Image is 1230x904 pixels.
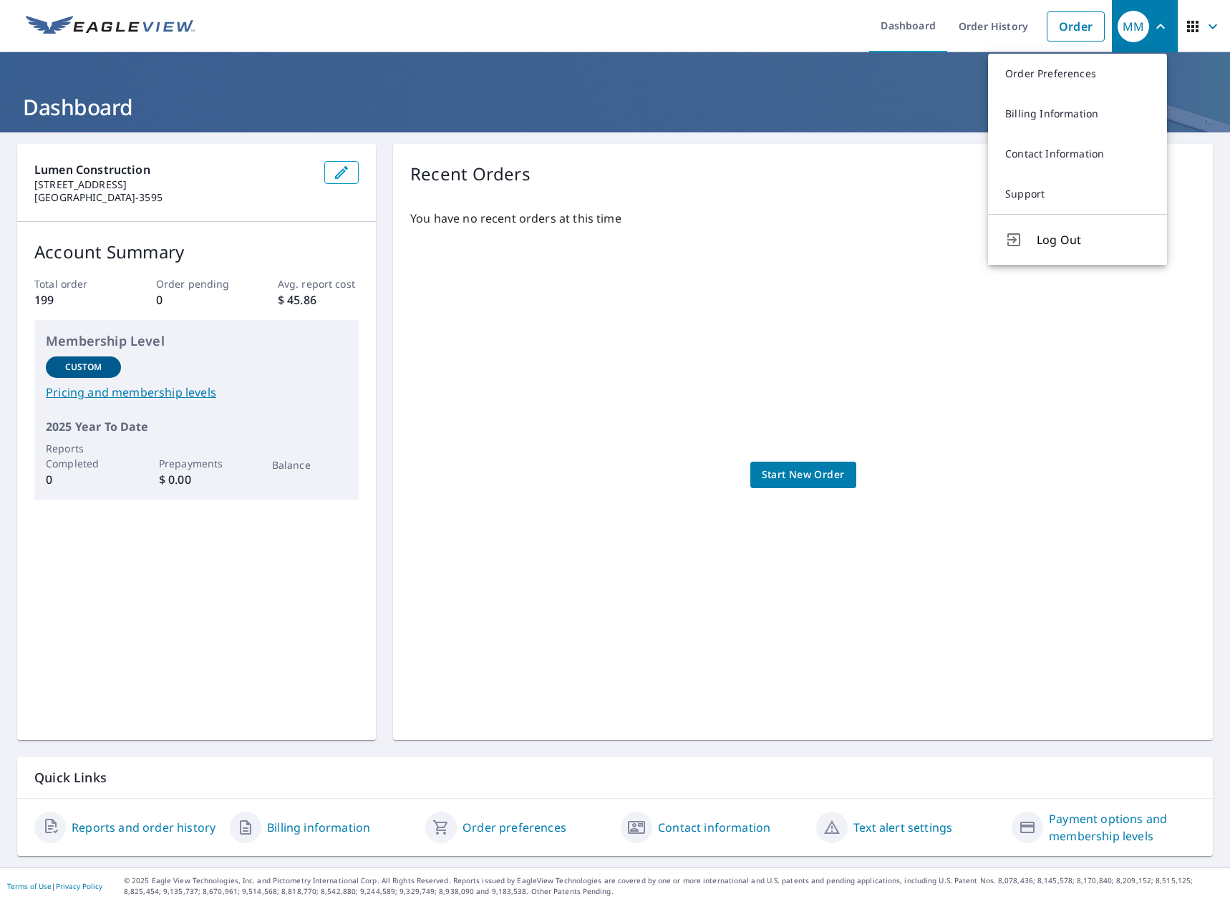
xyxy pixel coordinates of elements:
p: Account Summary [34,239,359,265]
p: [GEOGRAPHIC_DATA]-3595 [34,191,313,204]
p: Recent Orders [410,161,531,187]
p: © 2025 Eagle View Technologies, Inc. and Pictometry International Corp. All Rights Reserved. Repo... [124,875,1223,897]
button: Log Out [988,214,1167,265]
p: 0 [156,291,237,308]
p: | [7,882,102,890]
p: Total order [34,276,115,291]
a: Text alert settings [853,819,952,836]
a: Contact Information [988,134,1167,174]
a: Order [1047,11,1105,42]
p: [STREET_ADDRESS] [34,178,313,191]
a: Terms of Use [7,881,52,891]
a: Order preferences [463,819,566,836]
a: Payment options and membership levels [1049,810,1196,845]
p: Order pending [156,276,237,291]
p: Quick Links [34,769,1196,787]
p: Balance [272,457,347,472]
a: Start New Order [750,462,856,488]
a: Billing Information [988,94,1167,134]
p: 0 [46,471,121,488]
p: Lumen Construction [34,161,313,178]
div: MM [1118,11,1149,42]
p: You have no recent orders at this time [410,210,1196,227]
a: Support [988,174,1167,214]
p: Prepayments [159,456,234,471]
a: Order Preferences [988,54,1167,94]
a: Billing information [267,819,370,836]
p: 2025 Year To Date [46,418,347,435]
p: Membership Level [46,331,347,351]
p: Avg. report cost [278,276,359,291]
h1: Dashboard [17,92,1213,122]
a: Pricing and membership levels [46,384,347,401]
img: EV Logo [26,16,195,37]
a: Reports and order history [72,819,216,836]
p: $ 0.00 [159,471,234,488]
span: Log Out [1037,231,1150,248]
span: Start New Order [762,466,845,484]
a: Contact information [658,819,770,836]
a: Privacy Policy [56,881,102,891]
p: Custom [65,361,102,374]
p: $ 45.86 [278,291,359,308]
p: 199 [34,291,115,308]
p: Reports Completed [46,441,121,471]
